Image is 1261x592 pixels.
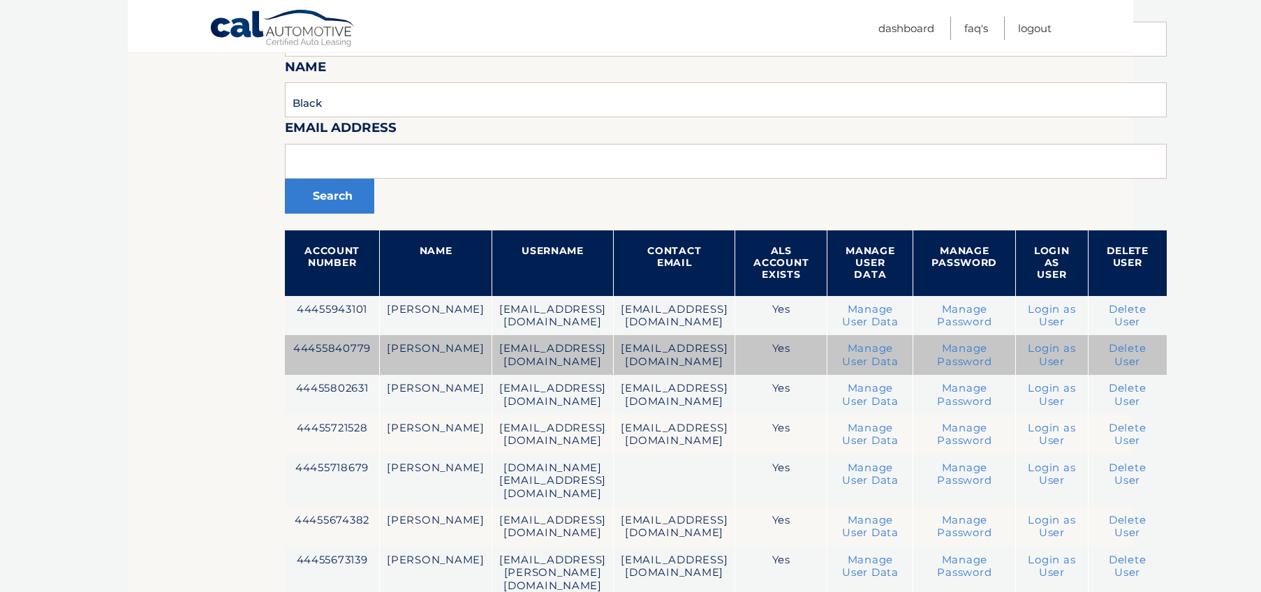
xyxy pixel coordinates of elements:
[937,382,991,407] a: Manage Password
[1028,514,1075,539] a: Login as User
[1016,230,1089,296] th: Login as User
[735,375,827,415] td: Yes
[1109,303,1146,328] a: Delete User
[614,335,735,375] td: [EMAIL_ADDRESS][DOMAIN_NAME]
[1028,303,1075,328] a: Login as User
[1028,382,1075,407] a: Login as User
[285,375,380,415] td: 44455802631
[842,554,899,579] a: Manage User Data
[937,303,991,328] a: Manage Password
[878,17,934,40] a: Dashboard
[735,415,827,454] td: Yes
[964,17,988,40] a: FAQ's
[842,422,899,447] a: Manage User Data
[913,230,1016,296] th: Manage Password
[285,117,397,143] label: Email Address
[842,514,899,539] a: Manage User Data
[285,454,380,507] td: 44455718679
[735,296,827,336] td: Yes
[937,514,991,539] a: Manage Password
[937,554,991,579] a: Manage Password
[380,375,492,415] td: [PERSON_NAME]
[937,342,991,367] a: Manage Password
[1028,554,1075,579] a: Login as User
[492,454,613,507] td: [DOMAIN_NAME][EMAIL_ADDRESS][DOMAIN_NAME]
[285,415,380,454] td: 44455721528
[1028,461,1075,487] a: Login as User
[285,179,374,214] button: Search
[937,461,991,487] a: Manage Password
[285,57,326,82] label: Name
[1109,461,1146,487] a: Delete User
[285,230,380,296] th: Account Number
[1018,17,1052,40] a: Logout
[380,335,492,375] td: [PERSON_NAME]
[735,507,827,547] td: Yes
[209,9,356,50] a: Cal Automotive
[614,507,735,547] td: [EMAIL_ADDRESS][DOMAIN_NAME]
[614,375,735,415] td: [EMAIL_ADDRESS][DOMAIN_NAME]
[614,230,735,296] th: Contact Email
[492,507,613,547] td: [EMAIL_ADDRESS][DOMAIN_NAME]
[380,230,492,296] th: Name
[937,422,991,447] a: Manage Password
[492,230,613,296] th: Username
[842,303,899,328] a: Manage User Data
[1109,382,1146,407] a: Delete User
[842,342,899,367] a: Manage User Data
[614,415,735,454] td: [EMAIL_ADDRESS][DOMAIN_NAME]
[614,296,735,336] td: [EMAIL_ADDRESS][DOMAIN_NAME]
[1088,230,1167,296] th: Delete User
[380,296,492,336] td: [PERSON_NAME]
[380,415,492,454] td: [PERSON_NAME]
[735,454,827,507] td: Yes
[1028,422,1075,447] a: Login as User
[1109,514,1146,539] a: Delete User
[827,230,913,296] th: Manage User Data
[492,375,613,415] td: [EMAIL_ADDRESS][DOMAIN_NAME]
[492,296,613,336] td: [EMAIL_ADDRESS][DOMAIN_NAME]
[735,230,827,296] th: ALS Account Exists
[842,382,899,407] a: Manage User Data
[285,507,380,547] td: 44455674382
[1109,422,1146,447] a: Delete User
[380,507,492,547] td: [PERSON_NAME]
[285,296,380,336] td: 44455943101
[492,335,613,375] td: [EMAIL_ADDRESS][DOMAIN_NAME]
[735,335,827,375] td: Yes
[1109,342,1146,367] a: Delete User
[1109,554,1146,579] a: Delete User
[285,335,380,375] td: 44455840779
[492,415,613,454] td: [EMAIL_ADDRESS][DOMAIN_NAME]
[1028,342,1075,367] a: Login as User
[842,461,899,487] a: Manage User Data
[380,454,492,507] td: [PERSON_NAME]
